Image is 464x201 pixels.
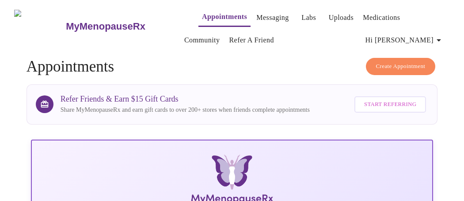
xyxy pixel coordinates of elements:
button: Community [181,31,224,49]
span: Start Referring [364,99,416,110]
h3: Refer Friends & Earn $15 Gift Cards [61,95,310,104]
button: Create Appointment [366,58,436,75]
a: Messaging [256,11,289,24]
p: Share MyMenopauseRx and earn gift cards to over 200+ stores when friends complete appointments [61,106,310,114]
button: Refer a Friend [225,31,278,49]
a: Refer a Friend [229,34,274,46]
a: Medications [363,11,400,24]
a: Appointments [202,11,247,23]
button: Labs [295,9,323,27]
a: Start Referring [352,92,428,117]
a: Uploads [329,11,354,24]
a: Community [184,34,220,46]
h4: Appointments [27,58,438,76]
button: Medications [359,9,403,27]
button: Uploads [325,9,358,27]
button: Appointments [198,8,251,27]
a: Labs [301,11,316,24]
button: Messaging [253,9,292,27]
button: Hi [PERSON_NAME] [362,31,448,49]
span: Create Appointment [376,61,426,72]
button: Start Referring [354,96,426,113]
img: MyMenopauseRx Logo [14,10,65,43]
span: Hi [PERSON_NAME] [365,34,444,46]
h3: MyMenopauseRx [66,21,145,32]
a: MyMenopauseRx [65,11,181,42]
